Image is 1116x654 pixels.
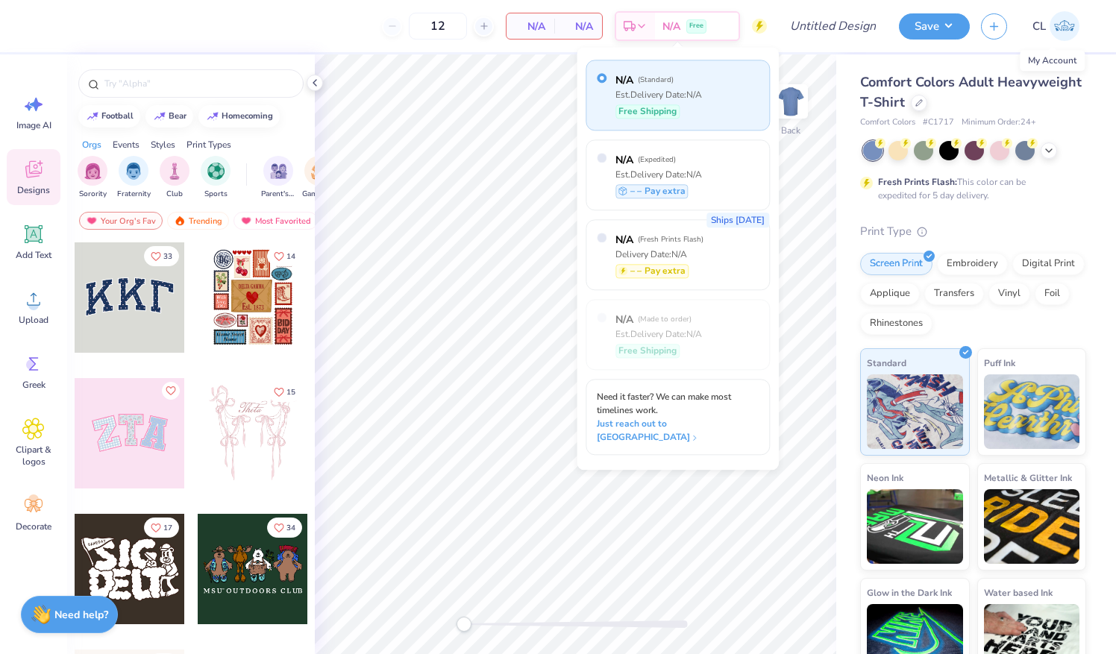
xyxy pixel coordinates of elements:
[169,112,186,120] div: bear
[16,249,51,261] span: Add Text
[563,19,593,34] span: N/A
[638,154,676,165] span: ( Expedited )
[17,184,50,196] span: Designs
[776,87,806,116] img: Back
[198,105,280,128] button: homecoming
[630,264,642,277] span: – –
[615,72,633,88] span: N/A
[1012,253,1085,275] div: Digital Print
[662,19,680,34] span: N/A
[174,216,186,226] img: trending.gif
[286,524,295,532] span: 34
[778,11,888,41] input: Untitled Design
[270,163,287,180] img: Parent's Weekend Image
[261,189,295,200] span: Parent's Weekend
[167,212,229,230] div: Trending
[78,105,140,128] button: football
[302,156,336,200] div: filter for Game Day
[207,163,225,180] img: Sports Image
[899,13,970,40] button: Save
[86,216,98,226] img: most_fav.gif
[9,444,58,468] span: Clipart & logos
[19,314,48,326] span: Upload
[618,104,677,118] span: Free Shipping
[860,223,1086,240] div: Print Type
[860,253,932,275] div: Screen Print
[201,156,231,200] button: filter button
[302,156,336,200] button: filter button
[82,138,101,151] div: Orgs
[1035,283,1070,305] div: Foil
[78,156,107,200] button: filter button
[618,344,677,357] span: Free Shipping
[984,470,1072,485] span: Metallic & Glitter Ink
[860,312,932,335] div: Rhinestones
[311,163,328,180] img: Game Day Image
[457,617,471,632] div: Accessibility label
[781,124,800,137] div: Back
[988,283,1030,305] div: Vinyl
[630,184,642,198] span: – –
[233,212,318,230] div: Most Favorited
[240,216,252,226] img: most_fav.gif
[409,13,467,40] input: – –
[597,391,731,416] span: Need it faster? We can make most timelines work.
[984,585,1053,600] span: Water based Ink
[267,382,302,402] button: Like
[860,116,915,129] span: Comfort Colors
[166,163,183,180] img: Club Image
[984,489,1080,564] img: Metallic & Glitter Ink
[261,156,295,200] div: filter for Parent's Weekend
[867,470,903,485] span: Neon Ink
[302,189,336,200] span: Game Day
[154,112,166,121] img: trend_line.gif
[615,232,633,248] span: N/A
[125,163,142,180] img: Fraternity Image
[201,156,231,200] div: filter for Sports
[144,518,179,538] button: Like
[638,234,703,245] span: ( Fresh Prints Flash )
[101,112,134,120] div: football
[87,112,98,121] img: trend_line.gif
[166,189,183,200] span: Club
[1050,11,1079,41] img: Caroline Litchfield
[615,184,688,198] div: Pay extra
[163,253,172,260] span: 33
[1020,50,1085,71] div: My Account
[54,608,108,622] strong: Need help?
[867,355,906,371] span: Standard
[186,138,231,151] div: Print Types
[515,19,545,34] span: N/A
[286,389,295,396] span: 15
[117,156,151,200] div: filter for Fraternity
[267,246,302,266] button: Like
[984,374,1080,449] img: Puff Ink
[160,156,189,200] button: filter button
[867,489,963,564] img: Neon Ink
[615,168,702,181] div: Est. Delivery Date: N/A
[163,524,172,532] span: 17
[867,585,952,600] span: Glow in the Dark Ink
[113,138,139,151] div: Events
[937,253,1008,275] div: Embroidery
[615,152,633,168] span: N/A
[924,283,984,305] div: Transfers
[615,312,633,327] span: N/A
[103,76,294,91] input: Try "Alpha"
[1026,11,1086,41] a: CL
[162,382,180,400] button: Like
[962,116,1036,129] span: Minimum Order: 24 +
[261,156,295,200] button: filter button
[615,88,702,101] div: Est. Delivery Date: N/A
[615,248,703,261] div: Delivery Date: N/A
[286,253,295,260] span: 14
[22,379,46,391] span: Greek
[615,264,689,278] div: Pay extra
[984,355,1015,371] span: Puff Ink
[78,156,107,200] div: filter for Sorority
[79,212,163,230] div: Your Org's Fav
[867,374,963,449] img: Standard
[615,327,702,341] div: Est. Delivery Date: N/A
[117,189,151,200] span: Fraternity
[267,518,302,538] button: Like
